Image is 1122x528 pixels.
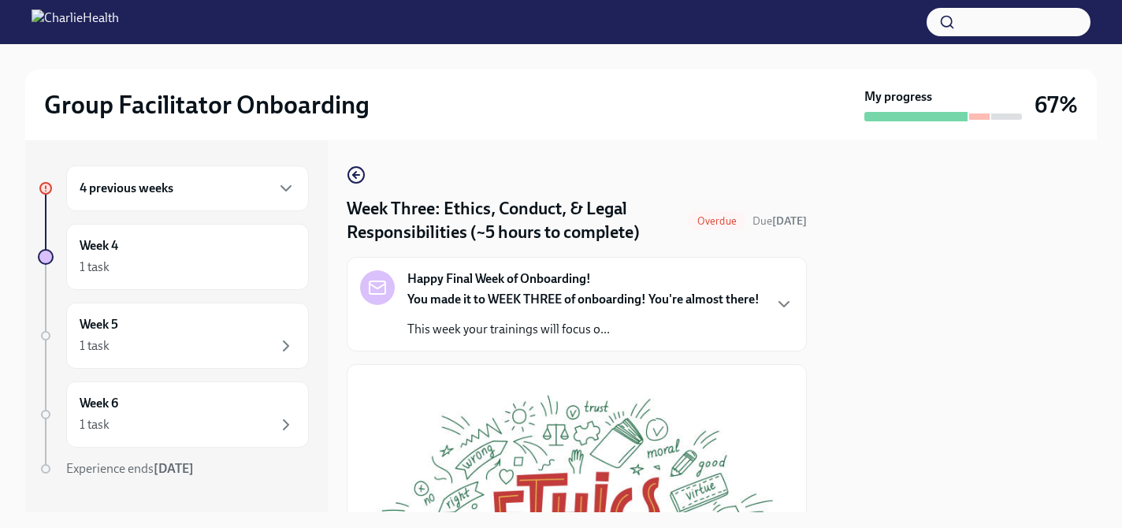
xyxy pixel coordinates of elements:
span: Overdue [688,215,746,227]
p: This week your trainings will focus o... [407,321,760,338]
h6: Week 6 [80,395,118,412]
strong: [DATE] [772,214,807,228]
strong: Happy Final Week of Onboarding! [407,270,591,288]
div: 1 task [80,258,110,276]
h3: 67% [1035,91,1078,119]
span: Experience ends [66,461,194,476]
h6: 4 previous weeks [80,180,173,197]
div: 1 task [80,337,110,355]
strong: You made it to WEEK THREE of onboarding! You're almost there! [407,292,760,307]
img: CharlieHealth [32,9,119,35]
a: Week 51 task [38,303,309,369]
div: 4 previous weeks [66,165,309,211]
strong: My progress [864,88,932,106]
a: Week 61 task [38,381,309,448]
h2: Group Facilitator Onboarding [44,89,370,121]
div: 1 task [80,416,110,433]
h6: Week 5 [80,316,118,333]
strong: [DATE] [154,461,194,476]
span: September 1st, 2025 10:00 [752,214,807,229]
a: Week 41 task [38,224,309,290]
span: Due [752,214,807,228]
h6: Week 4 [80,237,118,255]
h4: Week Three: Ethics, Conduct, & Legal Responsibilities (~5 hours to complete) [347,197,682,244]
